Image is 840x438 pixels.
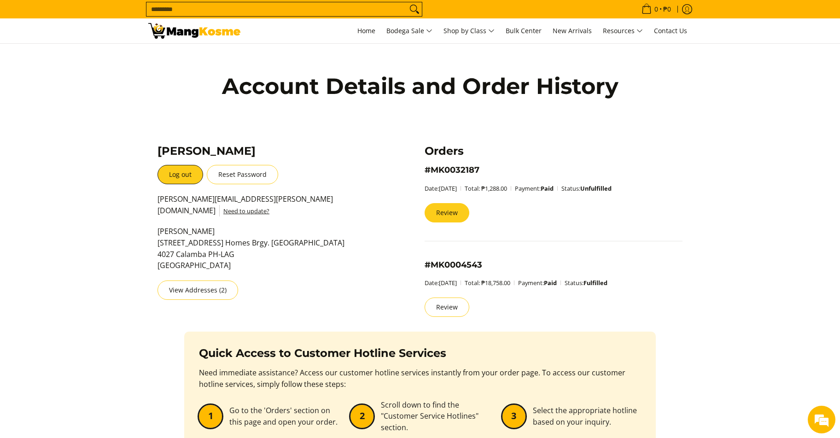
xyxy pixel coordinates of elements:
span: Bodega Sale [386,25,432,37]
p: [PERSON_NAME][EMAIL_ADDRESS][PERSON_NAME][DOMAIN_NAME] [157,193,371,226]
div: 2 [350,405,373,428]
span: • [639,4,674,14]
h3: [PERSON_NAME] [157,144,371,158]
h2: Quick Access to Customer Hotline Services [199,346,641,360]
span: 0 [653,6,659,12]
div: 3 [502,405,525,428]
a: Resources [598,18,647,43]
a: Contact Us [649,18,692,43]
strong: Paid [541,184,554,193]
time: [DATE] [439,184,457,193]
a: Need to update? [223,207,269,215]
strong: Unfulfilled [580,184,612,193]
a: #MK0032187 [425,165,479,175]
a: Shop by Class [439,18,499,43]
span: Home [357,26,375,35]
span: Resources [603,25,643,37]
span: New Arrivals [553,26,592,35]
span: Shop by Class [443,25,495,37]
span: Scroll down to find the "Customer Service Hotlines" section. [381,400,478,433]
p: [PERSON_NAME] [STREET_ADDRESS] Homes Brgy. [GEOGRAPHIC_DATA] 4027 Calamba PH-LAG [GEOGRAPHIC_DATA] [157,226,371,280]
div: 1 [199,405,222,428]
span: ₱0 [662,6,672,12]
a: Bulk Center [501,18,546,43]
span: Select the appropriate hotline based on your inquiry. [533,405,637,427]
img: Account | Mang Kosme [148,23,240,39]
a: Log out [157,165,203,184]
h3: Orders [425,144,682,158]
button: Reset Password [207,165,278,184]
a: Review [425,298,469,317]
a: Review [425,203,469,222]
p: Need immediate assistance? Access our customer hotline services instantly from your order page. T... [199,367,641,399]
a: View Addresses (2) [157,280,238,300]
small: Date: Total: ₱18,758.00 Payment: Status: [425,279,607,287]
span: Contact Us [654,26,687,35]
nav: Main Menu [250,18,692,43]
time: [DATE] [439,279,457,287]
button: Search [407,2,422,16]
small: Date: Total: ₱1,288.00 Payment: Status: [425,184,612,193]
a: Bodega Sale [382,18,437,43]
h1: Account Details and Order History [217,72,623,100]
a: New Arrivals [548,18,596,43]
strong: Paid [544,279,557,287]
span: Bulk Center [506,26,542,35]
a: #MK0004543 [425,260,482,270]
strong: Fulfilled [583,279,607,287]
a: Home [353,18,380,43]
span: Go to the 'Orders' section on this page and open your order. [229,405,338,427]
